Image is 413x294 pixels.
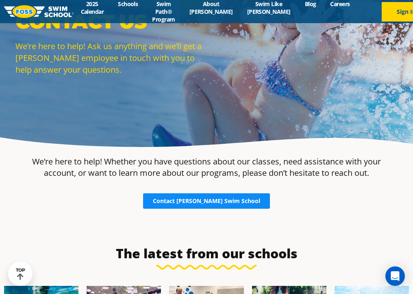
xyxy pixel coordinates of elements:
div: TOP [16,268,25,280]
p: We’re here to help! Ask us anything and we’ll get a [PERSON_NAME] employee in touch with you to h... [15,40,202,76]
span: Contact [PERSON_NAME] Swim School [153,198,260,204]
a: Contact [PERSON_NAME] Swim School [143,193,270,209]
p: We’re here to help! Whether you have questions about our classes, need assistance with your accou... [15,156,398,179]
img: FOSS Swim School Logo [4,5,74,18]
div: Open Intercom Messenger [385,266,405,286]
